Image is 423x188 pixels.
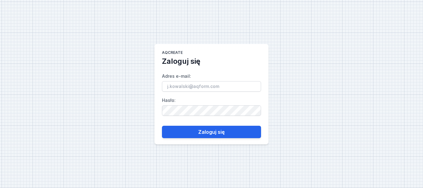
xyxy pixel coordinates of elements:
[162,126,261,138] button: Zaloguj się
[162,81,261,92] input: Adres e-mail:
[162,50,183,56] h1: AQcreate
[162,105,261,116] input: Hasło:
[162,71,261,92] label: Adres e-mail :
[162,95,261,116] label: Hasło :
[162,56,200,66] h2: Zaloguj się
